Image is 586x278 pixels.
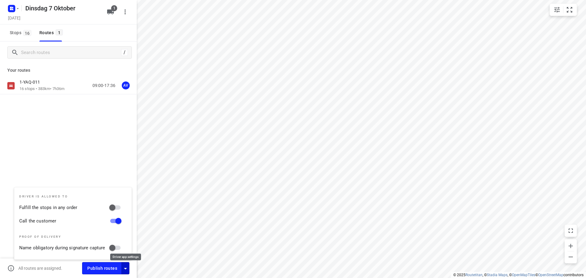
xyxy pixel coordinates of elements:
[487,273,508,277] a: Stadia Maps
[111,5,117,11] span: 1
[538,273,563,277] a: OpenStreetMap
[21,48,121,57] input: Search routes
[19,204,77,211] label: Fulfill the stops in any order
[563,4,576,16] button: Fit zoom
[92,82,115,89] p: 09:00-17:36
[56,29,63,35] span: 1
[120,79,132,92] button: AV
[18,266,62,271] p: All routes are assigned.
[10,29,33,37] span: Stops
[550,4,577,16] div: small contained button group
[19,195,124,198] p: Driver is allowed to
[20,86,64,92] p: 16 stops • 383km • 7h36m
[82,262,122,274] button: Publish routes
[23,3,102,13] h5: Rename
[122,81,130,89] div: AV
[39,29,65,37] div: Routes
[87,265,117,272] span: Publish routes
[19,218,56,225] label: Call the customer
[20,79,44,85] p: 1-YAQ-011
[453,273,584,277] li: © 2025 , © , © © contributors
[19,244,105,251] label: Name obligatory during signature capture
[551,4,563,16] button: Map settings
[23,30,31,36] span: 16
[7,67,129,74] p: Your routes
[512,273,535,277] a: OpenMapTiles
[465,273,483,277] a: Routetitan
[19,235,124,239] p: Proof of delivery
[5,14,23,21] h5: Project date
[104,6,117,18] button: 1
[121,49,128,56] div: /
